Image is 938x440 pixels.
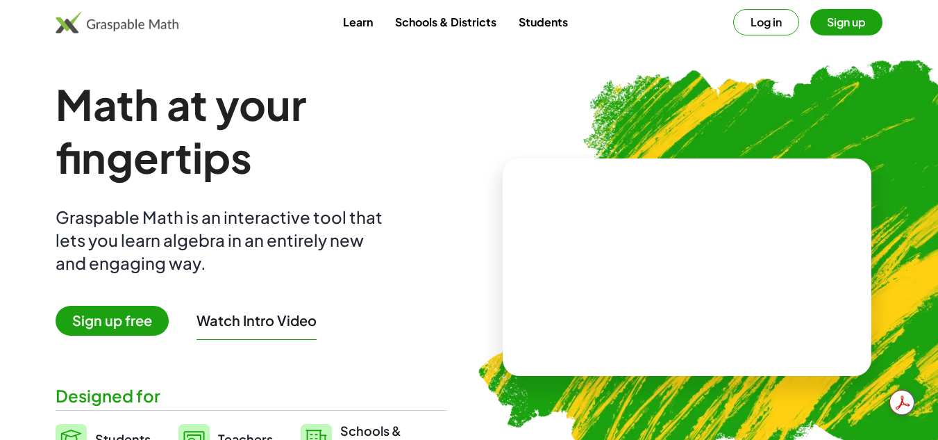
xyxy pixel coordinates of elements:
div: Graspable Math is an interactive tool that lets you learn algebra in an entirely new and engaging... [56,206,389,275]
h1: Math at your fingertips [56,78,447,184]
button: Log in [733,9,799,35]
a: Learn [332,9,384,35]
button: Watch Intro Video [196,311,317,329]
a: Schools & Districts [384,9,508,35]
span: Sign up free [56,306,169,336]
div: Designed for [56,384,447,407]
button: Sign up [810,9,882,35]
video: What is this? This is dynamic math notation. Dynamic math notation plays a central role in how Gr... [583,215,791,319]
a: Students [508,9,579,35]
